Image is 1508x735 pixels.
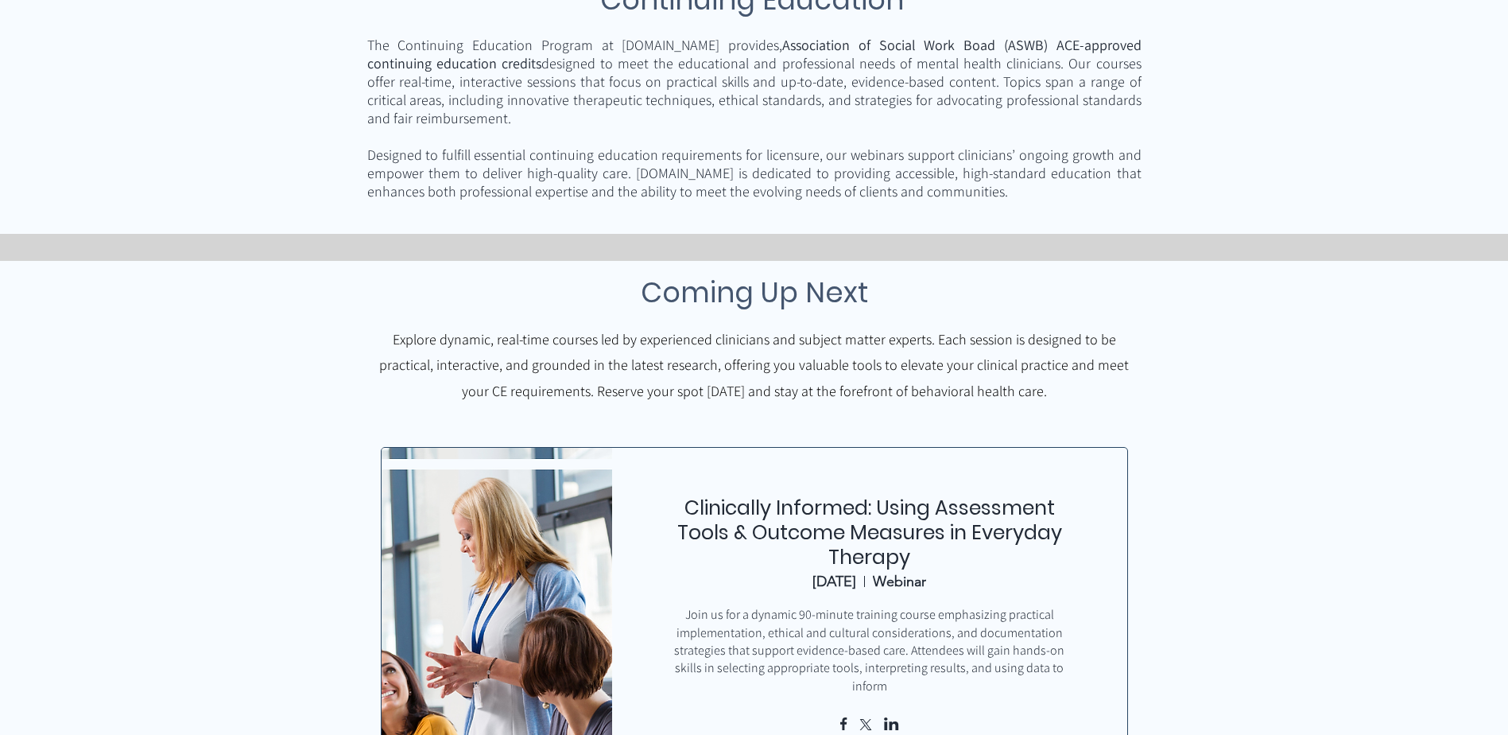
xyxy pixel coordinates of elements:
[660,606,1079,695] div: Join us for a dynamic 90-minute training course emphasizing practical implementation, ethical and...
[884,717,899,733] a: Share event on LinkedIn
[859,719,873,733] a: Share event on X
[873,573,926,590] div: Webinar
[367,36,1142,127] span: The Continuing Education Program at [DOMAIN_NAME] provides, designed to meet the educational and ...
[379,330,1129,400] span: Explore dynamic, real-time courses led by experienced clinicians and subject matter experts. Each...
[677,494,1062,571] a: Clinically Informed: Using Assessment Tools & Outcome Measures in Everyday Therapy
[812,573,856,590] div: [DATE]
[417,271,1092,313] h3: Coming Up Next
[367,146,1142,200] span: Designed to fulfill essential continuing education requirements for licensure, our webinars suppo...
[840,717,847,733] a: Share event on Facebook
[367,36,1142,72] span: Association of Social Work Boad (ASWB) ACE-approved continuing education credits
